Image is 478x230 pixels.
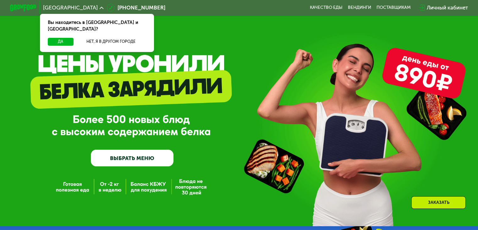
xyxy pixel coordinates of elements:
[107,4,165,12] a: [PHONE_NUMBER]
[76,38,146,46] button: Нет, я в другом городе
[376,5,411,10] div: поставщикам
[427,4,468,12] div: Личный кабинет
[91,150,173,166] a: ВЫБРАТЬ МЕНЮ
[348,5,371,10] a: Вендинги
[43,5,98,10] span: [GEOGRAPHIC_DATA]
[411,196,466,209] div: Заказать
[48,38,73,46] button: Да
[40,14,154,38] div: Вы находитесь в [GEOGRAPHIC_DATA] и [GEOGRAPHIC_DATA]?
[310,5,343,10] a: Качество еды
